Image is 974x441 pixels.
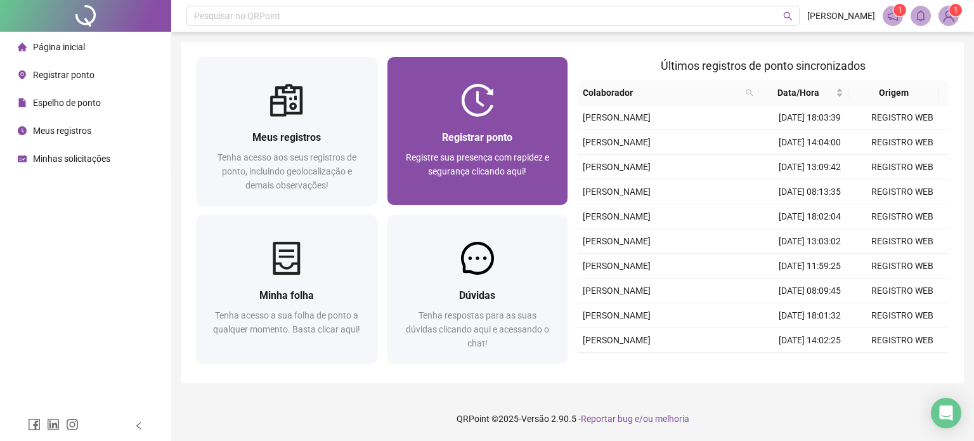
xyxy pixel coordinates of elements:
[18,98,27,107] span: file
[252,131,321,143] span: Meus registros
[807,9,875,23] span: [PERSON_NAME]
[583,236,651,246] span: [PERSON_NAME]
[521,414,549,424] span: Versão
[783,11,793,21] span: search
[171,397,974,441] footer: QRPoint © 2025 - 2.90.5 -
[856,254,949,279] td: REGISTRO WEB
[856,204,949,229] td: REGISTRO WEB
[583,286,651,296] span: [PERSON_NAME]
[763,303,856,328] td: [DATE] 18:01:32
[33,126,91,136] span: Meus registros
[887,10,899,22] span: notification
[763,229,856,254] td: [DATE] 13:03:02
[763,155,856,180] td: [DATE] 13:09:42
[197,215,377,363] a: Minha folhaTenha acesso a sua folha de ponto a qualquer momento. Basta clicar aqui!
[763,105,856,130] td: [DATE] 18:03:39
[856,303,949,328] td: REGISTRO WEB
[18,154,27,163] span: schedule
[583,86,741,100] span: Colaborador
[197,57,377,205] a: Meus registrosTenha acesso aos seus registros de ponto, incluindo geolocalização e demais observa...
[213,310,360,334] span: Tenha acesso a sua folha de ponto a qualquer momento. Basta clicar aqui!
[856,328,949,353] td: REGISTRO WEB
[898,6,902,15] span: 1
[583,335,651,345] span: [PERSON_NAME]
[18,70,27,79] span: environment
[931,398,961,428] div: Open Intercom Messenger
[218,152,356,190] span: Tenha acesso aos seus registros de ponto, incluindo geolocalização e demais observações!
[893,4,906,16] sup: 1
[583,187,651,197] span: [PERSON_NAME]
[33,98,101,108] span: Espelho de ponto
[848,81,938,105] th: Origem
[28,418,41,431] span: facebook
[763,86,833,100] span: Data/Hora
[66,418,79,431] span: instagram
[33,42,85,52] span: Página inicial
[134,421,143,430] span: left
[583,310,651,320] span: [PERSON_NAME]
[758,81,848,105] th: Data/Hora
[581,414,689,424] span: Reportar bug e/ou melhoria
[949,4,962,16] sup: Atualize o seu contato no menu Meus Dados
[661,59,866,72] span: Últimos registros de ponto sincronizados
[763,254,856,279] td: [DATE] 11:59:25
[459,289,495,301] span: Dúvidas
[387,215,568,363] a: DúvidasTenha respostas para as suas dúvidas clicando aqui e acessando o chat!
[954,6,958,15] span: 1
[743,83,756,102] span: search
[406,152,549,176] span: Registre sua presença com rapidez e segurança clicando aqui!
[18,126,27,135] span: clock-circle
[746,89,753,96] span: search
[33,154,110,164] span: Minhas solicitações
[763,279,856,303] td: [DATE] 08:09:45
[442,131,512,143] span: Registrar ponto
[939,6,958,25] img: 93267
[856,180,949,204] td: REGISTRO WEB
[856,105,949,130] td: REGISTRO WEB
[856,229,949,254] td: REGISTRO WEB
[583,261,651,271] span: [PERSON_NAME]
[18,43,27,51] span: home
[33,70,94,80] span: Registrar ponto
[763,130,856,155] td: [DATE] 14:04:00
[583,162,651,172] span: [PERSON_NAME]
[47,418,60,431] span: linkedin
[387,57,568,205] a: Registrar pontoRegistre sua presença com rapidez e segurança clicando aqui!
[583,137,651,147] span: [PERSON_NAME]
[856,130,949,155] td: REGISTRO WEB
[583,112,651,122] span: [PERSON_NAME]
[259,289,314,301] span: Minha folha
[915,10,926,22] span: bell
[763,353,856,378] td: [DATE] 13:06:18
[583,211,651,221] span: [PERSON_NAME]
[763,180,856,204] td: [DATE] 08:13:35
[856,353,949,378] td: REGISTRO WEB
[763,328,856,353] td: [DATE] 14:02:25
[856,155,949,180] td: REGISTRO WEB
[406,310,549,348] span: Tenha respostas para as suas dúvidas clicando aqui e acessando o chat!
[763,204,856,229] td: [DATE] 18:02:04
[856,279,949,303] td: REGISTRO WEB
